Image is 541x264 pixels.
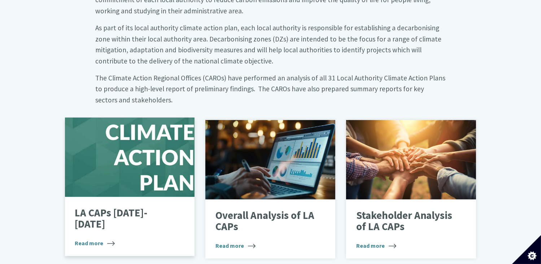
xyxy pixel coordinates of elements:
[356,241,396,250] span: Read more
[95,74,445,104] big: The Climate Action Regional Offices (CAROs) have performed an analysis of all 31 Local Authority ...
[75,239,115,247] span: Read more
[512,235,541,264] button: Set cookie preferences
[205,120,335,259] a: Overall Analysis of LA CAPs Read more
[215,241,256,250] span: Read more
[65,118,195,256] a: LA CAPs [DATE]-[DATE] Read more
[215,210,315,233] p: Overall Analysis of LA CAPs
[75,207,174,230] p: LA CAPs [DATE]-[DATE]
[356,210,455,233] p: Stakeholder Analysis of LA CAPs
[346,120,476,259] a: Stakeholder Analysis of LA CAPs Read more
[95,23,441,65] big: As part of its local authority climate action plan, each local authority is responsible for estab...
